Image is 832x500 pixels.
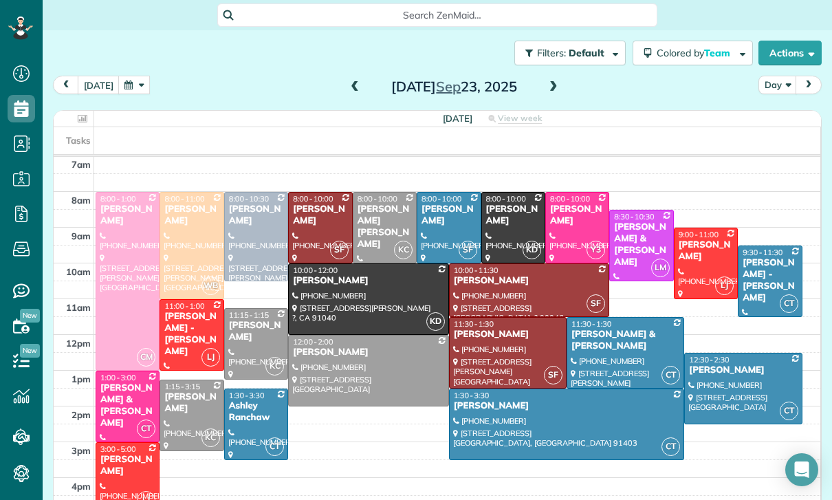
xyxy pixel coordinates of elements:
span: 8:00 - 10:00 [422,194,461,204]
div: [PERSON_NAME] [688,365,798,376]
span: 2pm [72,409,91,420]
span: Default [569,47,605,59]
a: Filters: Default [507,41,626,65]
span: 8:00 - 10:00 [293,194,333,204]
span: KC [394,241,413,259]
span: 3:00 - 5:00 [100,444,136,454]
span: 1:30 - 3:30 [454,391,490,400]
div: [PERSON_NAME] & [PERSON_NAME] [613,221,669,268]
span: KD [523,241,541,259]
div: [PERSON_NAME] [453,275,606,287]
span: 11am [66,302,91,313]
span: 1:00 - 3:00 [100,373,136,382]
span: 1pm [72,373,91,384]
div: [PERSON_NAME] [228,320,284,343]
div: [PERSON_NAME] [421,204,477,227]
div: [PERSON_NAME] [453,400,681,412]
span: Filters: [537,47,566,59]
span: 11:30 - 1:30 [454,319,494,329]
h2: [DATE] 23, 2025 [368,79,540,94]
div: [PERSON_NAME] [PERSON_NAME] [357,204,413,250]
div: [PERSON_NAME] [100,454,155,477]
span: Y3 [587,241,605,259]
span: CT [661,366,680,384]
span: 7am [72,159,91,170]
span: 10:00 - 11:30 [454,265,499,275]
button: [DATE] [78,76,120,94]
span: 9am [72,230,91,241]
div: [PERSON_NAME] [228,204,284,227]
span: CT [661,437,680,456]
span: 1:30 - 3:30 [229,391,265,400]
span: KC [201,428,220,447]
span: 9:30 - 11:30 [743,248,782,257]
span: 3pm [72,445,91,456]
button: Actions [758,41,822,65]
span: 8:00 - 10:00 [358,194,397,204]
span: 12:30 - 2:30 [689,355,729,365]
span: CT [265,437,284,456]
span: View week [498,113,542,124]
span: 8:00 - 1:00 [100,194,136,204]
div: [PERSON_NAME] [292,275,445,287]
span: 10:00 - 12:00 [293,265,338,275]
span: [DATE] [443,113,472,124]
span: 8:00 - 11:00 [164,194,204,204]
div: [PERSON_NAME] [100,204,155,227]
span: CT [780,402,798,420]
div: Ashley Ranchaw [228,400,284,424]
span: 9:00 - 11:00 [679,230,719,239]
span: CT [137,420,155,438]
span: New [20,344,40,358]
span: 8:00 - 10:00 [550,194,590,204]
span: 1:15 - 3:15 [164,382,200,391]
span: 12:00 - 2:00 [293,337,333,347]
span: SF [330,241,349,259]
div: [PERSON_NAME] [678,239,734,263]
span: 11:00 - 1:00 [164,301,204,311]
button: Day [758,76,797,94]
span: 11:30 - 1:30 [571,319,611,329]
span: Sep [436,78,461,95]
div: [PERSON_NAME] & [PERSON_NAME] [100,382,155,429]
span: New [20,309,40,323]
span: LM [651,259,670,277]
span: KC [265,357,284,376]
div: [PERSON_NAME] [292,347,445,358]
div: [PERSON_NAME] [549,204,605,227]
button: prev [53,76,79,94]
span: LJ [715,276,734,295]
span: 8:30 - 10:30 [614,212,654,221]
span: SF [544,366,562,384]
span: 8:00 - 10:00 [486,194,526,204]
div: [PERSON_NAME] - [PERSON_NAME] [742,257,798,304]
span: 4pm [72,481,91,492]
span: 8am [72,195,91,206]
div: [PERSON_NAME] - [PERSON_NAME] [164,311,219,358]
div: [PERSON_NAME] [164,204,219,227]
span: KD [426,312,445,331]
span: SF [459,241,477,259]
span: Tasks [66,135,91,146]
span: 11:15 - 1:15 [229,310,269,320]
span: SF [587,294,605,313]
span: CT [780,294,798,313]
div: [PERSON_NAME] [292,204,348,227]
button: Filters: Default [514,41,626,65]
button: Colored byTeam [633,41,753,65]
span: WB [201,276,220,295]
span: 12pm [66,338,91,349]
span: 10am [66,266,91,277]
span: CM [137,348,155,367]
span: Colored by [657,47,735,59]
span: LJ [201,348,220,367]
div: [PERSON_NAME] [485,204,541,227]
span: 8:00 - 10:30 [229,194,269,204]
span: Team [704,47,732,59]
div: [PERSON_NAME] [453,329,562,340]
div: [PERSON_NAME] [164,391,219,415]
div: [PERSON_NAME] & [PERSON_NAME] [571,329,680,352]
button: next [796,76,822,94]
div: Open Intercom Messenger [785,453,818,486]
